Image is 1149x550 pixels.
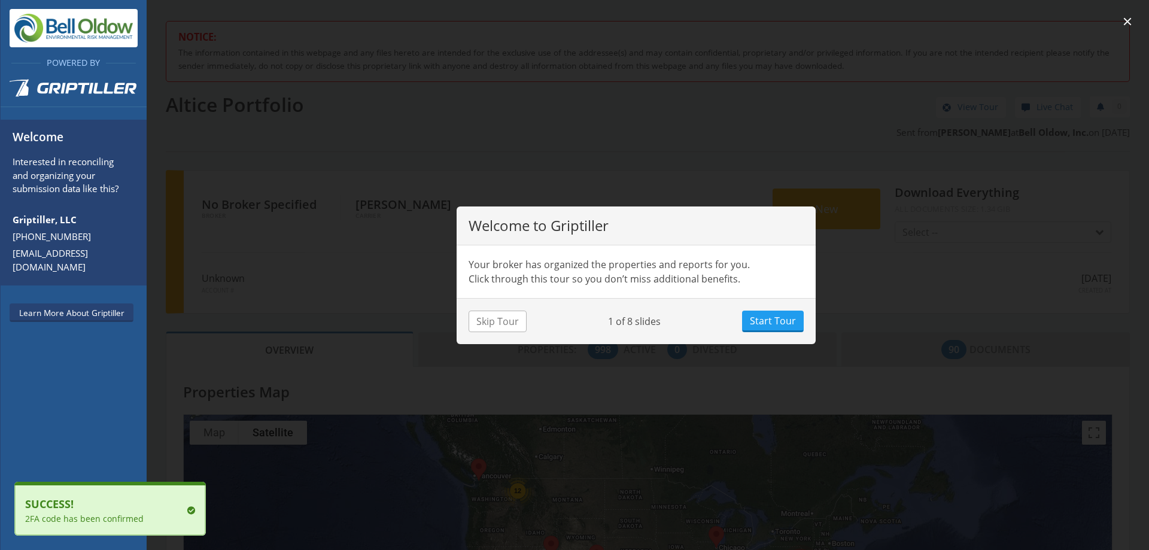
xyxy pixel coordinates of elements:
[469,311,527,332] button: Skip Tour
[10,9,138,47] img: Bell Oldow, Inc.
[742,311,804,332] button: Start Tour
[13,155,129,199] p: Interested in reconciling and organizing your submission data like this?
[25,496,152,512] b: Success!
[469,218,804,233] p: Welcome to Griptiller
[608,314,661,329] div: 1 of 8 slides
[469,257,804,272] p: Your broker has organized the properties and reports for you.
[1,69,147,114] a: Griptiller
[13,247,129,274] a: [EMAIL_ADDRESS][DOMAIN_NAME]
[13,214,77,226] strong: Griptiller, LLC
[10,303,133,322] a: Learn More About Griptiller
[13,230,129,244] a: [PHONE_NUMBER]
[25,512,152,525] div: 2FA code has been confirmed
[13,129,129,155] h6: Welcome
[750,314,796,328] span: Start Tour
[41,57,106,68] span: Powered By
[469,272,804,286] p: Click through this tour so you don’t miss additional benefits.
